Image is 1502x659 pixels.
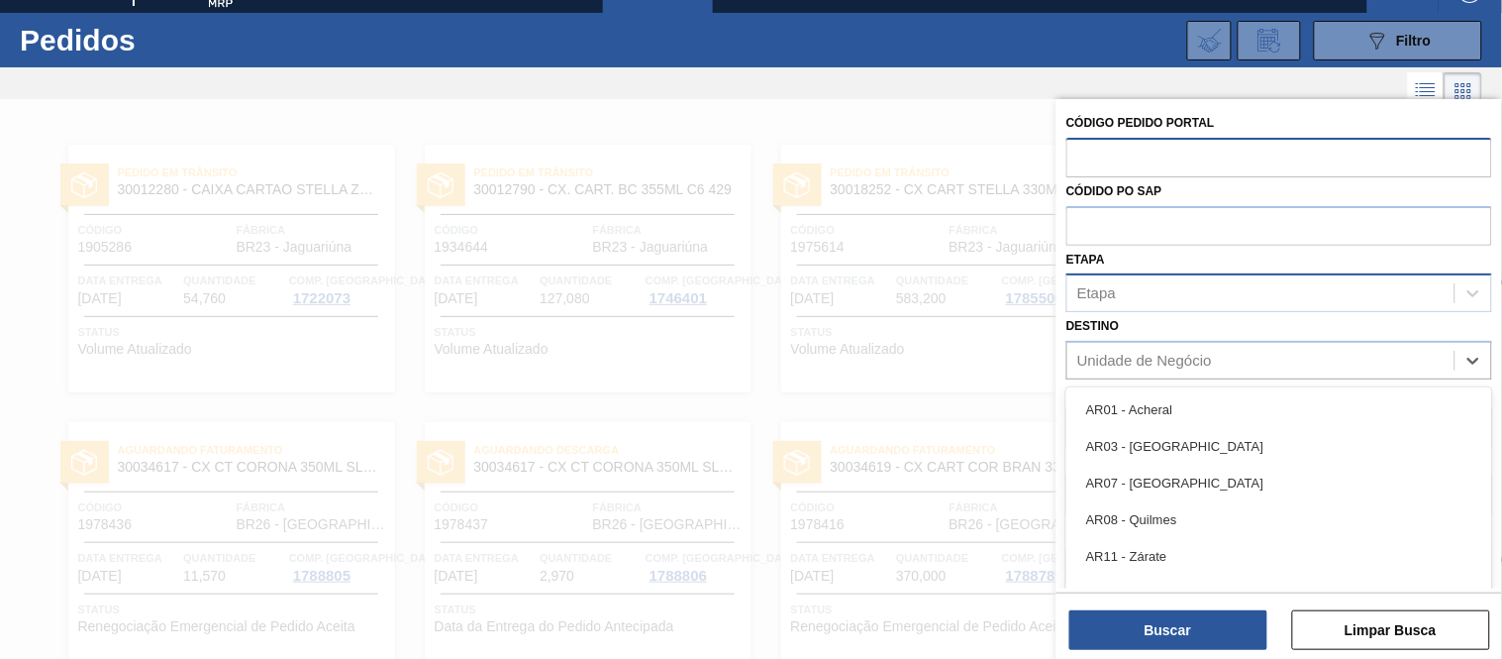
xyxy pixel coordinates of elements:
[1066,538,1492,575] div: AR11 - Zárate
[1066,319,1119,333] label: Destino
[20,29,304,52] h1: Pedidos
[1187,21,1232,60] div: Importar Negociações dos Pedidos
[1408,72,1445,110] div: Visão em Lista
[1397,33,1432,49] span: Filtro
[1066,184,1162,198] label: Códido PO SAP
[1314,21,1482,60] button: Filtro
[1077,353,1212,370] div: Unidade de Negócio
[1066,253,1105,267] label: Etapa
[1445,72,1482,110] div: Visão em Cards
[1238,21,1301,60] div: Solicitação de Revisão de Pedidos
[1066,116,1215,130] label: Código Pedido Portal
[1066,575,1492,611] div: AR14 - CASA
[1066,428,1492,465] div: AR03 - [GEOGRAPHIC_DATA]
[1077,285,1116,302] div: Etapa
[1066,391,1492,428] div: AR01 - Acheral
[1066,465,1492,501] div: AR07 - [GEOGRAPHIC_DATA]
[1066,386,1128,400] label: Carteira
[1066,501,1492,538] div: AR08 - Quilmes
